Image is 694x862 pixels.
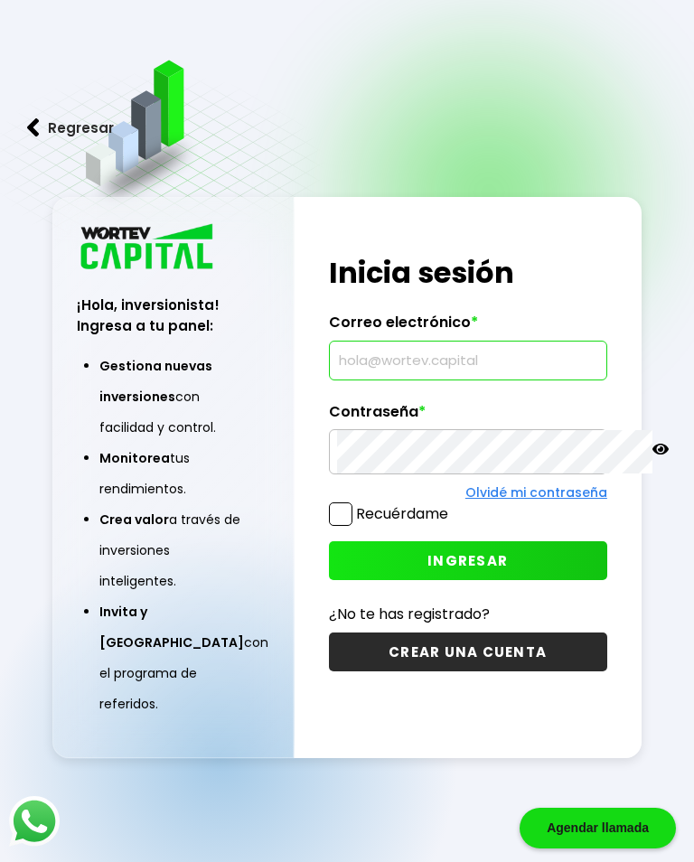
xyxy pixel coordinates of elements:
[520,808,676,848] div: Agendar llamada
[427,551,508,570] span: INGRESAR
[329,251,607,295] h1: Inicia sesión
[329,632,607,671] button: CREAR UNA CUENTA
[356,503,448,524] label: Recuérdame
[99,357,212,406] span: Gestiona nuevas inversiones
[99,351,246,443] li: con facilidad y control.
[329,603,607,625] p: ¿No te has registrado?
[99,504,246,596] li: a través de inversiones inteligentes.
[77,221,220,275] img: logo_wortev_capital
[329,541,607,580] button: INGRESAR
[99,596,246,719] li: con el programa de referidos.
[329,603,607,671] a: ¿No te has registrado?CREAR UNA CUENTA
[99,443,246,504] li: tus rendimientos.
[77,295,268,336] h3: ¡Hola, inversionista! Ingresa a tu panel:
[465,483,607,501] a: Olvidé mi contraseña
[27,118,40,137] img: flecha izquierda
[337,342,599,379] input: hola@wortev.capital
[329,403,607,430] label: Contraseña
[9,796,60,847] img: logos_whatsapp-icon.242b2217.svg
[329,314,607,341] label: Correo electrónico
[99,449,170,467] span: Monitorea
[99,603,244,651] span: Invita y [GEOGRAPHIC_DATA]
[99,511,169,529] span: Crea valor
